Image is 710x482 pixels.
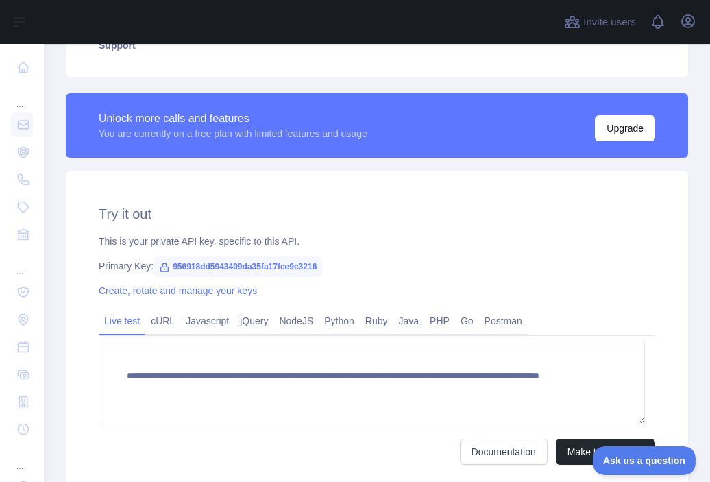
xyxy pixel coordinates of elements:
[593,446,696,475] iframe: Toggle Customer Support
[583,14,636,30] span: Invite users
[556,439,655,465] button: Make test request
[561,11,639,33] button: Invite users
[393,310,425,332] a: Java
[11,250,33,277] div: ...
[460,439,548,465] a: Documentation
[99,285,257,296] a: Create, rotate and manage your keys
[99,110,367,127] div: Unlock more calls and features
[273,310,319,332] a: NodeJS
[99,259,655,273] div: Primary Key:
[11,444,33,472] div: ...
[11,82,33,110] div: ...
[479,310,528,332] a: Postman
[99,310,145,332] a: Live test
[424,310,455,332] a: PHP
[319,310,360,332] a: Python
[595,115,655,141] button: Upgrade
[180,310,234,332] a: Javascript
[82,30,672,60] a: Support
[99,204,655,224] h2: Try it out
[154,256,322,277] span: 956918dd5943409da35fa17fce9c3216
[99,127,367,141] div: You are currently on a free plan with limited features and usage
[99,234,655,248] div: This is your private API key, specific to this API.
[234,310,273,332] a: jQuery
[455,310,479,332] a: Go
[145,310,180,332] a: cURL
[360,310,393,332] a: Ruby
